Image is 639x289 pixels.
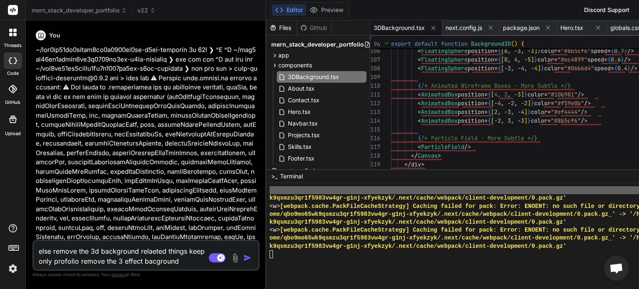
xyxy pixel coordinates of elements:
[557,56,587,63] span: "#ec4899"
[421,161,424,168] span: >
[370,116,380,125] div: 114
[370,55,380,64] div: 107
[581,117,587,124] span: />
[498,117,501,124] span: 2
[484,99,488,107] span: =
[370,134,380,143] div: 116
[564,64,594,72] span: "#06b6d4"
[531,64,534,72] span: -
[491,99,494,107] span: [
[418,56,421,63] span: <
[421,108,458,116] span: AnimatedBox
[528,47,531,54] span: -
[508,47,511,54] span: ,
[560,24,583,32] span: Hero.tsx
[243,254,252,262] img: icon
[488,91,491,98] span: {
[32,271,260,279] p: Always double-check its answers. Your in Bind
[287,72,340,82] span: 3DBackground.tsx
[370,169,380,178] div: 120
[504,56,508,63] span: 0
[508,56,511,63] span: ,
[591,47,607,54] span: speed
[504,91,508,98] span: 2
[411,161,421,168] span: div
[547,117,551,124] span: =
[604,56,607,63] span: =
[514,47,518,54] span: -
[488,117,491,124] span: {
[501,99,504,107] span: ,
[594,64,611,72] span: speed
[280,172,303,180] span: Terminal
[521,99,524,107] span: -
[518,56,521,63] span: ,
[551,108,581,116] span: "#ef4444"
[270,242,567,250] span: k9qsmzu3qr1f5983vw4gr-g1nj-xfyekzyk/.next/cache/webpack/client-development/0.pack.gz'
[418,99,421,107] span: <
[491,108,494,116] span: [
[488,99,491,107] span: {
[266,24,297,32] div: Files
[607,47,611,54] span: =
[49,31,60,40] h6: You
[418,47,421,54] span: <
[531,99,534,107] span: }
[561,64,564,72] span: =
[551,117,581,124] span: "#8b5cf6"
[370,47,380,55] div: 106
[577,91,584,98] span: />
[494,91,498,98] span: 4
[521,117,524,124] span: 3
[491,117,494,124] span: [
[370,99,380,108] div: 112
[370,143,380,151] div: 117
[508,108,511,116] span: 3
[521,108,524,116] span: 4
[524,56,528,63] span: -
[418,108,421,116] span: <
[504,108,508,116] span: -
[418,134,421,142] span: {
[370,64,380,73] div: 108
[627,47,634,54] span: />
[537,64,541,72] span: ]
[32,6,127,15] span: mern_stack_developer_portfolio
[391,40,411,47] span: export
[287,95,320,105] span: Contact.tsx
[508,64,511,72] span: 3
[270,194,567,202] span: k9qsmzu3qr1f5983vw4gr-g1nj-xfyekzyk/.next/cache/webpack/client-development/0.pack.gz'
[287,153,315,163] span: Footer.tsx
[624,56,631,63] span: />
[514,91,518,98] span: -
[441,40,468,47] span: function
[528,99,531,107] span: ]
[468,56,494,63] span: position
[557,47,561,54] span: =
[534,47,537,54] span: ]
[418,117,421,124] span: <
[446,24,482,32] span: next.config.js
[614,64,617,72] span: {
[534,99,551,107] span: color
[524,99,528,107] span: 2
[498,64,501,72] span: {
[534,134,537,142] span: }
[7,70,19,77] label: code
[611,64,614,72] span: =
[488,108,491,116] span: {
[524,91,528,98] span: }
[531,117,547,124] span: color
[611,56,621,63] span: 0.6
[541,64,544,72] span: }
[498,108,501,116] span: ,
[521,40,524,47] span: {
[581,108,587,116] span: />
[498,99,501,107] span: 4
[484,117,488,124] span: =
[418,152,438,159] span: Canvas
[534,64,537,72] span: 4
[584,99,591,107] span: />
[508,91,511,98] span: ,
[5,130,21,137] label: Upload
